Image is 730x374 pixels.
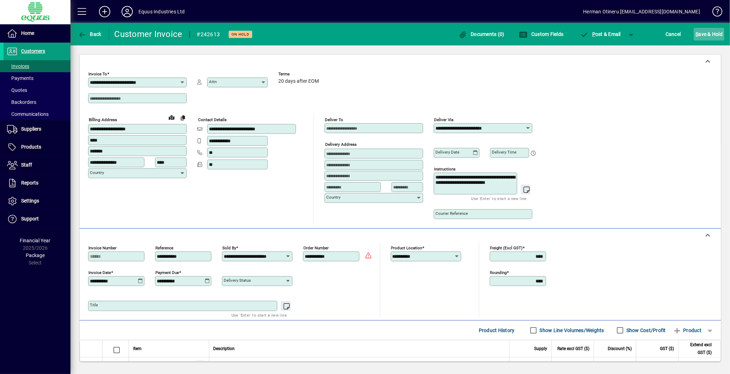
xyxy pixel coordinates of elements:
span: Backorders [7,99,36,105]
button: Profile [116,5,138,18]
button: Custom Fields [518,28,565,40]
button: Cancel [664,28,683,40]
app-page-header-button: Back [70,28,109,40]
mat-label: Sold by [222,245,236,250]
button: Product History [476,324,518,337]
td: 2034.19 [678,357,720,372]
a: Settings [4,192,70,210]
mat-label: Instructions [434,167,456,172]
button: Add [93,5,116,18]
mat-label: Invoice To [88,71,107,76]
mat-label: Courier Reference [435,211,468,216]
span: Back [78,31,101,37]
div: 377.4000 [556,361,589,368]
a: Backorders [4,96,70,108]
span: Rate excl GST ($) [557,345,589,353]
a: Invoices [4,60,70,72]
a: Products [4,138,70,156]
a: Support [4,210,70,228]
span: GST ($) [660,345,674,353]
span: Custom Fields [519,31,564,37]
span: Home [21,30,34,36]
span: Staff [21,162,32,168]
div: Herman Otineru [EMAIL_ADDRESS][DOMAIN_NAME] [583,6,700,17]
span: Extend excl GST ($) [683,341,712,356]
td: 305.13 [636,357,678,372]
a: Suppliers [4,120,70,138]
span: Customers [21,48,45,54]
span: Reports [21,180,38,186]
button: Product [669,324,705,337]
a: View on map [166,112,177,123]
a: Home [4,25,70,42]
span: Product History [479,325,515,336]
span: Description [214,345,235,353]
span: 7.0000 [531,361,547,368]
mat-label: Payment due [155,270,179,275]
span: Suppliers [21,126,41,132]
button: Documents (0) [457,28,506,40]
span: Package [26,253,45,258]
span: Communications [7,111,49,117]
a: Staff [4,156,70,174]
span: ost & Email [580,31,621,37]
span: 20 days after EOM [278,79,319,84]
span: COLPHENE BSW H 3.5MM [214,361,273,368]
span: Settings [21,198,39,204]
td: 23.0000 [594,357,636,372]
a: Quotes [4,84,70,96]
span: ave & Hold [695,29,723,40]
mat-label: Delivery time [492,150,516,155]
mat-label: Reference [155,245,173,250]
mat-label: Delivery status [224,278,251,283]
span: Supply [534,345,547,353]
div: Customer Invoice [115,29,182,40]
button: Copy to Delivery address [177,112,188,123]
span: Discount (%) [608,345,632,353]
span: Cancel [666,29,681,40]
span: 3C CENTRAL [184,361,192,368]
mat-label: Attn [209,79,217,84]
mat-label: Rounding [490,270,507,275]
mat-label: Country [90,170,104,175]
mat-label: Country [326,195,340,200]
mat-label: Deliver To [325,117,343,122]
span: S [695,31,698,37]
span: Products [21,144,41,150]
span: Financial Year [20,238,51,243]
mat-label: Title [90,303,98,307]
button: Save & Hold [694,28,724,40]
mat-label: Product location [391,245,422,250]
button: Back [76,28,103,40]
span: Payments [7,75,33,81]
div: COLPHENE/BSW/H [133,361,178,368]
span: Support [21,216,39,222]
mat-label: Delivery date [435,150,459,155]
a: Reports [4,174,70,192]
span: Item [133,345,142,353]
mat-label: Order number [303,245,329,250]
a: Communications [4,108,70,120]
mat-hint: Use 'Enter' to start a new line [471,194,527,202]
span: Product [673,325,701,336]
mat-label: Invoice number [88,245,117,250]
span: Invoices [7,63,29,69]
span: On hold [231,32,249,37]
span: P [592,31,595,37]
label: Show Line Volumes/Weights [538,327,604,334]
mat-hint: Use 'Enter' to start a new line [231,311,287,319]
div: #242613 [197,29,220,40]
button: Post & Email [576,28,624,40]
div: Equus Industries Ltd [138,6,185,17]
a: Knowledge Base [707,1,721,24]
span: Quotes [7,87,27,93]
mat-label: Deliver via [434,117,453,122]
span: Terms [278,72,321,76]
mat-label: Freight (excl GST) [490,245,523,250]
span: Documents (0) [459,31,505,37]
mat-label: Invoice date [88,270,111,275]
a: Payments [4,72,70,84]
label: Show Cost/Profit [625,327,666,334]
